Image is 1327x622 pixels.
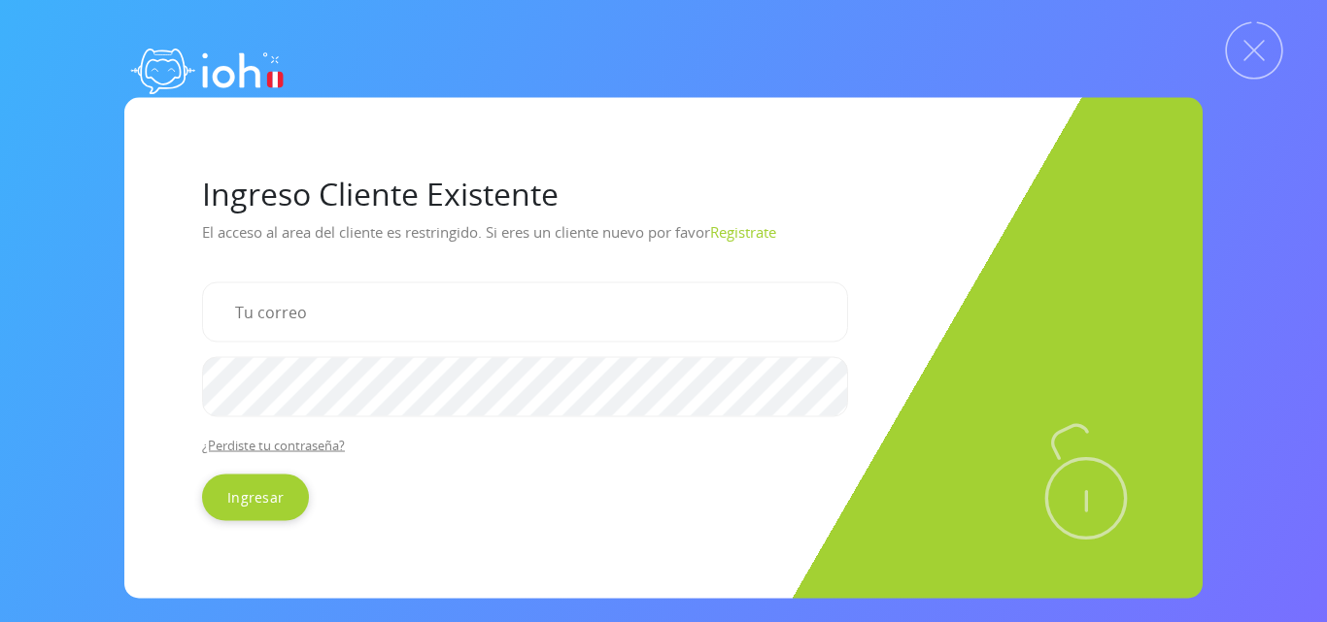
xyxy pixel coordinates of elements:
a: ¿Perdiste tu contraseña? [202,436,345,453]
img: Cerrar [1225,21,1283,80]
a: Registrate [710,221,776,241]
p: El acceso al area del cliente es restringido. Si eres un cliente nuevo por favor [202,215,1125,266]
input: Tu correo [202,281,848,342]
input: Ingresar [202,474,309,520]
img: logo [124,29,289,107]
h1: Ingreso Cliente Existente [202,175,1125,212]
